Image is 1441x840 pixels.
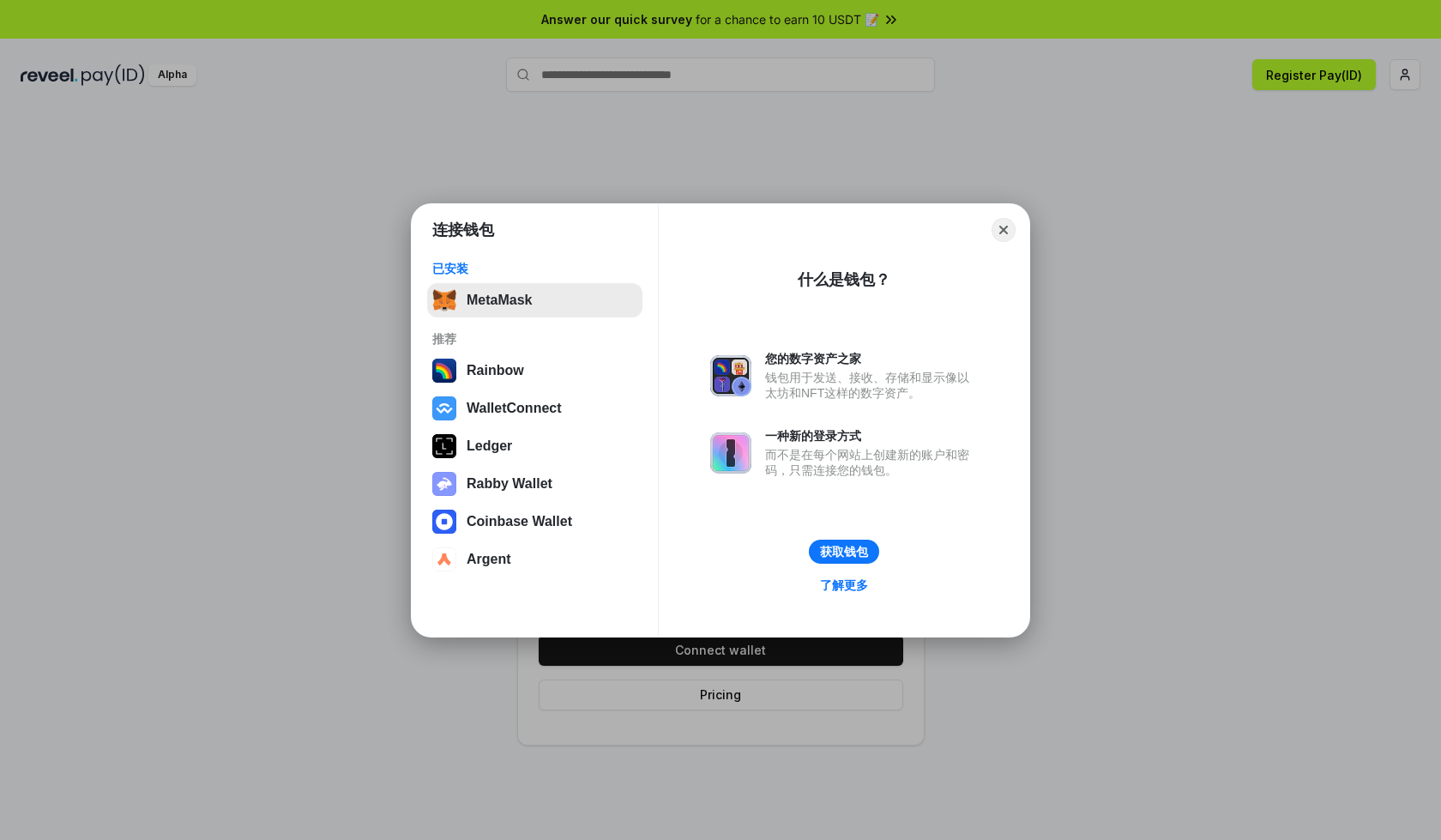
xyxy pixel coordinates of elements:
[809,540,879,564] button: 获取钱包
[432,359,456,383] img: svg+xml,%3Csvg%20width%3D%22120%22%20height%3D%22120%22%20viewBox%3D%220%200%20120%20120%22%20fil...
[765,370,978,401] div: 钱包用于发送、接收、存储和显示像以太坊和NFT这样的数字资产。
[467,438,512,454] div: Ledger
[467,552,511,567] div: Argent
[765,351,978,366] div: 您的数字资产之家
[432,472,456,496] img: svg+xml,%3Csvg%20xmlns%3D%22http%3A%2F%2Fwww.w3.org%2F2000%2Fsvg%22%20fill%3D%22none%22%20viewBox...
[427,429,642,463] button: Ledger
[992,218,1016,242] button: Close
[798,269,890,290] div: 什么是钱包？
[467,293,532,308] div: MetaMask
[467,401,562,416] div: WalletConnect
[467,476,552,492] div: Rabby Wallet
[432,396,456,420] img: svg+xml,%3Csvg%20width%3D%2228%22%20height%3D%2228%22%20viewBox%3D%220%200%2028%2028%22%20fill%3D...
[432,331,637,347] div: 推荐
[710,355,751,396] img: svg+xml,%3Csvg%20xmlns%3D%22http%3A%2F%2Fwww.w3.org%2F2000%2Fsvg%22%20fill%3D%22none%22%20viewBox...
[432,220,494,240] h1: 连接钱包
[427,467,642,501] button: Rabby Wallet
[427,542,642,577] button: Argent
[432,547,456,571] img: svg+xml,%3Csvg%20width%3D%2228%22%20height%3D%2228%22%20viewBox%3D%220%200%2028%2028%22%20fill%3D...
[810,574,878,596] a: 了解更多
[432,288,456,312] img: svg+xml,%3Csvg%20fill%3D%22none%22%20height%3D%2233%22%20viewBox%3D%220%200%2035%2033%22%20width%...
[765,447,978,478] div: 而不是在每个网站上创建新的账户和密码，只需连接您的钱包。
[427,354,642,388] button: Rainbow
[432,510,456,534] img: svg+xml,%3Csvg%20width%3D%2228%22%20height%3D%2228%22%20viewBox%3D%220%200%2028%2028%22%20fill%3D...
[765,428,978,444] div: 一种新的登录方式
[467,514,572,529] div: Coinbase Wallet
[432,434,456,458] img: svg+xml,%3Csvg%20xmlns%3D%22http%3A%2F%2Fwww.w3.org%2F2000%2Fsvg%22%20width%3D%2228%22%20height%3...
[710,432,751,474] img: svg+xml,%3Csvg%20xmlns%3D%22http%3A%2F%2Fwww.w3.org%2F2000%2Fsvg%22%20fill%3D%22none%22%20viewBox...
[467,363,524,378] div: Rainbow
[427,391,642,426] button: WalletConnect
[432,261,637,276] div: 已安装
[820,544,868,559] div: 获取钱包
[820,577,868,593] div: 了解更多
[427,283,642,317] button: MetaMask
[427,505,642,539] button: Coinbase Wallet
